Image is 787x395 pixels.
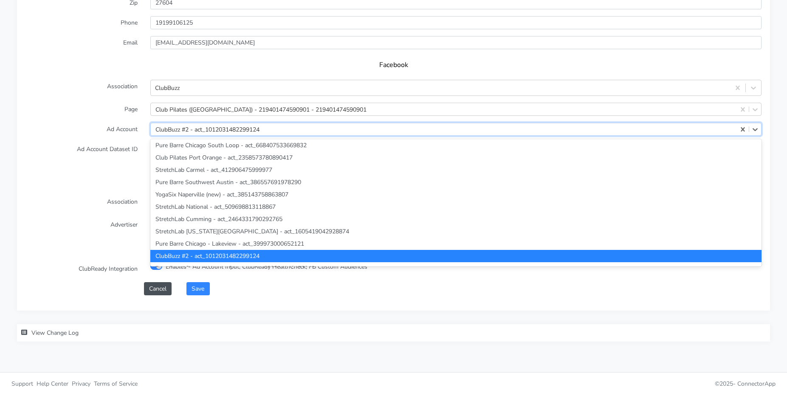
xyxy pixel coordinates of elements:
div: Pure Barre Chicago - Lakeview - act_399973000652121 [150,238,762,250]
button: Cancel [144,282,172,295]
label: Advertiser [19,218,144,231]
span: Terms of Service [94,380,138,388]
h5: TikTok [34,176,753,185]
h5: Settings [34,243,753,251]
h5: Facebook [34,61,753,69]
p: © 2025 - [400,379,776,388]
div: ClubBuzz #2 - act_1012031482299124 [155,125,260,134]
div: YogaSix Naperville (new) - act_385143758863807 [150,188,762,201]
input: Enter Email ... [150,36,762,49]
input: Enter phone ... [150,16,762,29]
div: StretchLab Carmel - act_412906475999977 [150,164,762,176]
span: View Change Log [31,329,79,337]
div: Club Pilates ([GEOGRAPHIC_DATA]) - 219401474590901 - 219401474590901 [155,105,367,114]
div: Pure Barre Chicago South Loop - act_668407533669832 [150,139,762,151]
span: ConnectorApp [737,380,776,388]
div: StretchLab National - act_509698813118867 [150,201,762,213]
label: Page [19,103,144,116]
div: ClubBuzz [155,84,180,92]
div: Pure Barre Chicago Lincoln Square - act_680294149157049 [150,262,762,275]
button: Save [186,282,209,295]
div: Pure Barre Southwest Austin - act_386557691978290 [150,176,762,188]
span: Help Center [37,380,68,388]
label: Email [19,36,144,49]
label: Association [19,195,144,211]
label: Ad Account [19,123,144,136]
div: StretchLab Cumming - act_2464331790292765 [150,213,762,225]
div: StretchLab [US_STATE][GEOGRAPHIC_DATA] - act_1605419042928874 [150,225,762,238]
span: Privacy [72,380,90,388]
div: ClubBuzz #2 - act_1012031482299124 [150,250,762,262]
label: ClubReady Integration [19,262,144,275]
label: Ad Account Dataset ID [19,143,144,165]
div: Club Pilates Port Orange - act_2358573780890417 [150,151,762,164]
span: Support [11,380,33,388]
label: Phone [19,16,144,29]
label: Association [19,80,144,96]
